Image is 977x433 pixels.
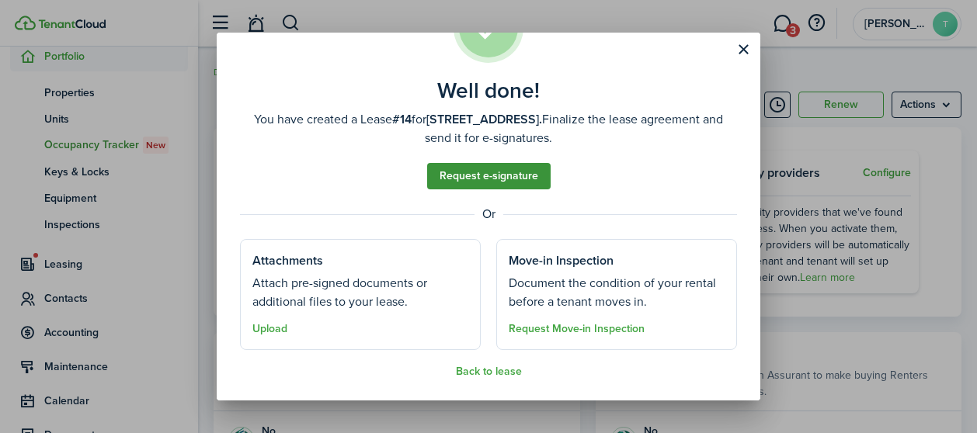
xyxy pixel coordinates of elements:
well-done-section-title: Move-in Inspection [509,251,614,270]
well-done-description: You have created a Lease for Finalize the lease agreement and send it for e-signatures. [240,110,737,147]
button: Close modal [730,36,756,63]
button: Upload [252,323,287,335]
well-done-section-title: Attachments [252,251,323,270]
well-done-separator: Or [240,205,737,223]
b: #14 [392,110,412,128]
b: [STREET_ADDRESS]. [426,110,542,128]
well-done-title: Well done! [437,78,540,103]
well-done-section-description: Document the condition of your rental before a tenant moves in. [509,274,725,311]
button: Request Move-in Inspection [509,323,645,335]
well-done-section-description: Attach pre-signed documents or additional files to your lease. [252,274,468,311]
button: Back to lease [456,365,522,378]
a: Request e-signature [427,163,551,189]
